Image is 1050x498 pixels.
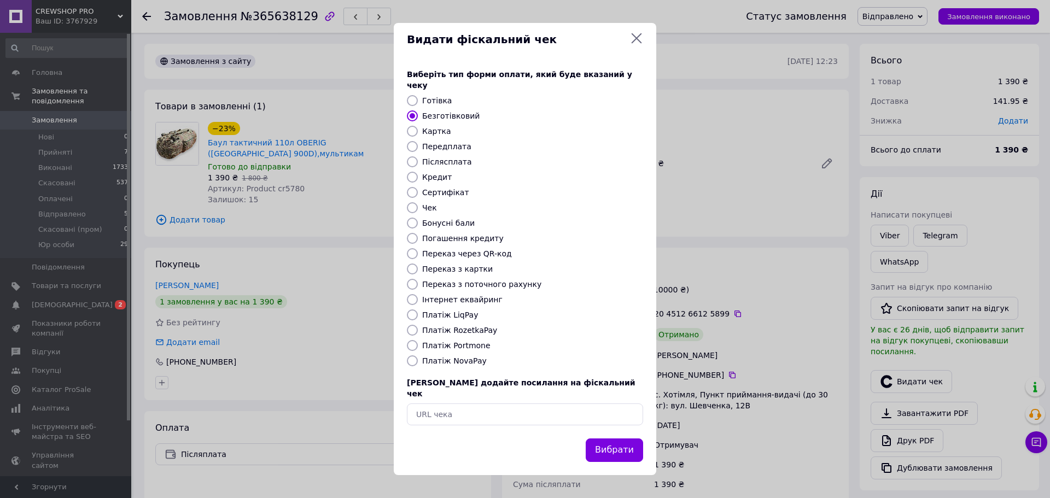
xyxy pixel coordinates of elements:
[407,403,643,425] input: URL чека
[422,142,471,151] label: Передплата
[422,295,503,304] label: Інтернет еквайринг
[422,219,475,227] label: Бонусні бали
[586,438,643,462] button: Вибрати
[422,188,469,197] label: Сертифікат
[422,173,452,181] label: Кредит
[422,356,487,365] label: Платіж NovaPay
[422,341,491,350] label: Платіж Portmone
[422,234,504,243] label: Погашення кредиту
[407,32,626,48] span: Видати фіскальний чек
[407,70,632,90] span: Виберіть тип форми оплати, який буде вказаний у чеку
[422,326,497,335] label: Платіж RozetkaPay
[422,157,472,166] label: Післясплата
[422,280,541,289] label: Переказ з поточного рахунку
[422,265,493,273] label: Переказ з картки
[422,310,478,319] label: Платіж LiqPay
[422,127,451,136] label: Картка
[422,249,512,258] label: Переказ через QR-код
[422,203,437,212] label: Чек
[407,378,635,398] span: [PERSON_NAME] додайте посилання на фіскальний чек
[422,112,480,120] label: Безготівковий
[422,96,452,105] label: Готівка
